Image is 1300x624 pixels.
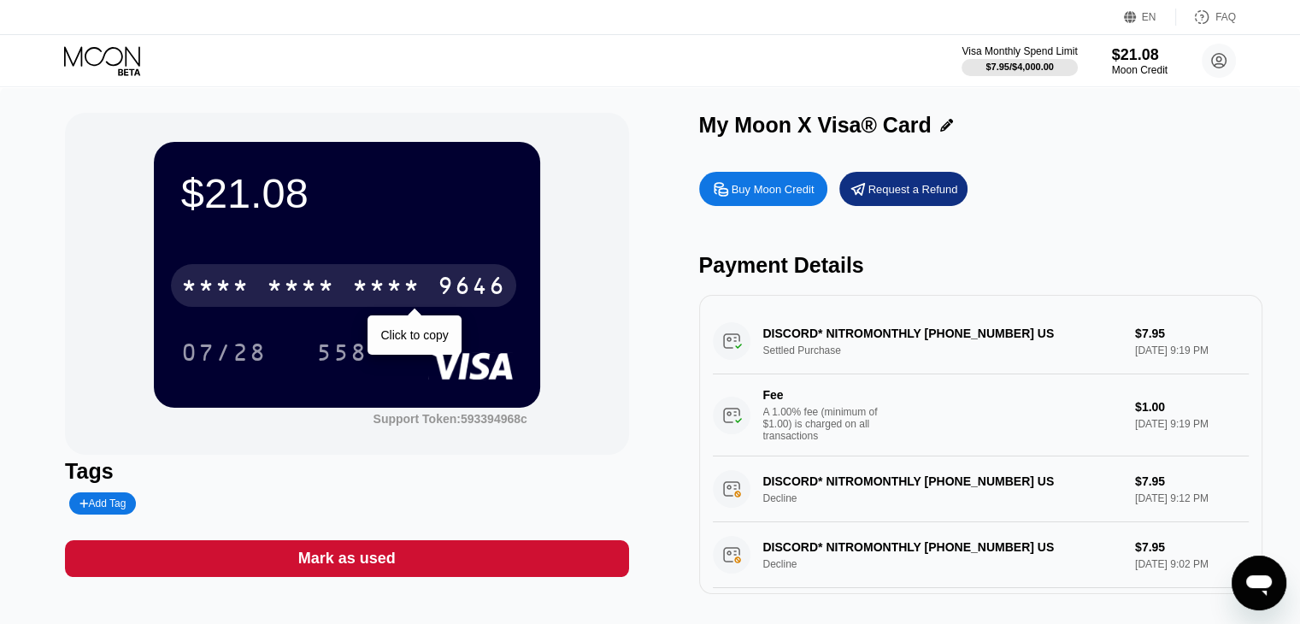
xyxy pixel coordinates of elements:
[1112,64,1168,76] div: Moon Credit
[1142,11,1156,23] div: EN
[839,172,968,206] div: Request a Refund
[985,62,1054,72] div: $7.95 / $4,000.00
[1112,46,1168,64] div: $21.08
[763,388,883,402] div: Fee
[65,459,628,484] div: Tags
[962,45,1077,57] div: Visa Monthly Spend Limit
[438,274,506,302] div: 9646
[168,331,279,374] div: 07/28
[1135,400,1249,414] div: $1.00
[699,172,827,206] div: Buy Moon Credit
[1232,556,1286,610] iframe: Кнопка, открывающая окно обмена сообщениями; идет разговор
[69,492,136,515] div: Add Tag
[732,182,815,197] div: Buy Moon Credit
[1124,9,1176,26] div: EN
[303,331,380,374] div: 558
[373,412,526,426] div: Support Token:593394968c
[380,328,448,342] div: Click to copy
[713,374,1249,456] div: FeeA 1.00% fee (minimum of $1.00) is charged on all transactions$1.00[DATE] 9:19 PM
[79,497,126,509] div: Add Tag
[1135,418,1249,430] div: [DATE] 9:19 PM
[65,540,628,577] div: Mark as used
[181,169,513,217] div: $21.08
[699,113,932,138] div: My Moon X Visa® Card
[868,182,958,197] div: Request a Refund
[1112,46,1168,76] div: $21.08Moon Credit
[373,412,526,426] div: Support Token: 593394968c
[1215,11,1236,23] div: FAQ
[699,253,1262,278] div: Payment Details
[1176,9,1236,26] div: FAQ
[298,549,396,568] div: Mark as used
[962,45,1077,76] div: Visa Monthly Spend Limit$7.95/$4,000.00
[763,406,891,442] div: A 1.00% fee (minimum of $1.00) is charged on all transactions
[316,341,368,368] div: 558
[181,341,267,368] div: 07/28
